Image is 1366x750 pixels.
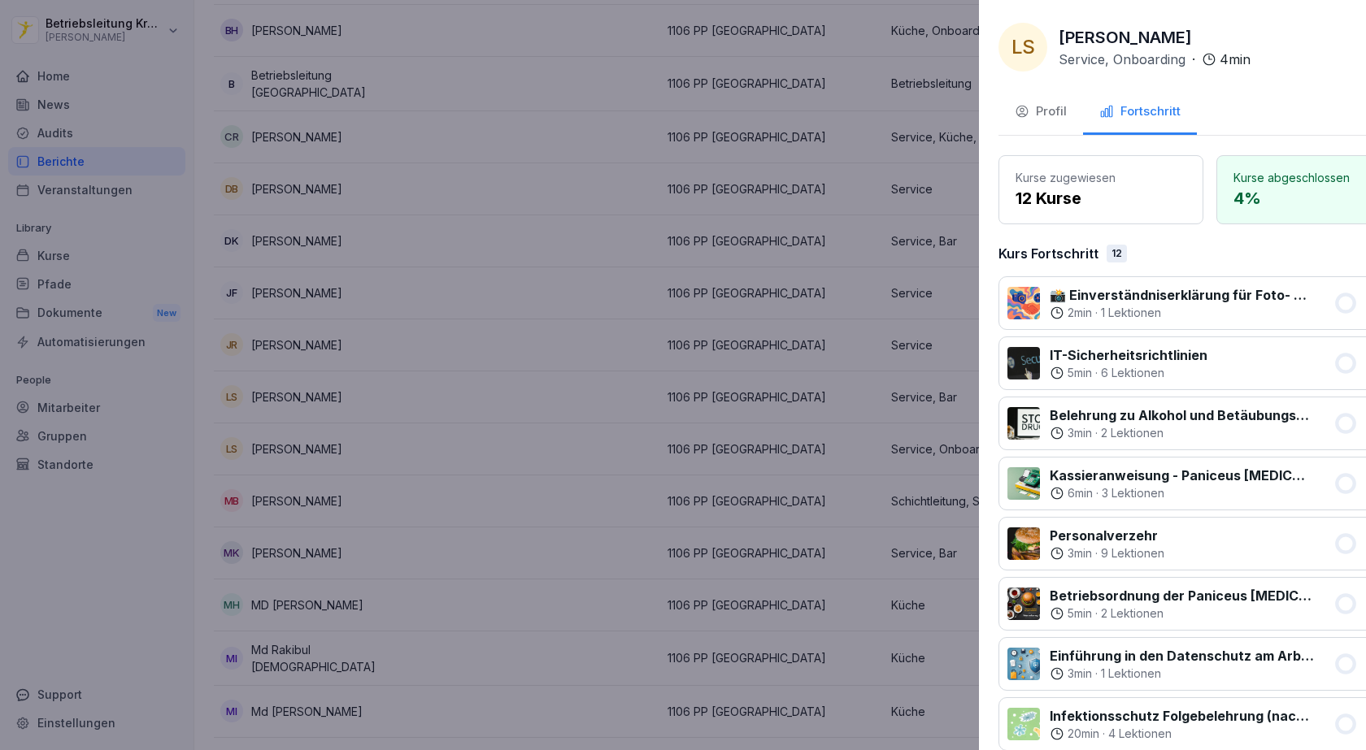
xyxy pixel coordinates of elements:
[1050,646,1314,665] p: Einführung in den Datenschutz am Arbeitsplatz nach Art. 13 ff. DSGVO
[1083,91,1197,135] button: Fortschritt
[1050,665,1314,682] div: ·
[1068,425,1092,441] p: 3 min
[1050,365,1207,381] div: ·
[1101,605,1164,622] p: 2 Lektionen
[1059,50,1251,69] div: ·
[998,91,1083,135] button: Profil
[1050,706,1314,726] p: Infektionsschutz Folgebelehrung (nach §43 IfSG)
[1099,102,1181,121] div: Fortschritt
[1059,50,1185,69] p: Service, Onboarding
[1050,405,1314,425] p: Belehrung zu Alkohol und Betäubungsmitteln am Arbeitsplatz
[1016,169,1186,186] p: Kurse zugewiesen
[1068,305,1092,321] p: 2 min
[1101,545,1164,561] p: 9 Lektionen
[1101,305,1161,321] p: 1 Lektionen
[1068,605,1092,622] p: 5 min
[1016,186,1186,210] p: 12 Kurse
[998,244,1098,263] p: Kurs Fortschritt
[1050,485,1314,501] div: ·
[1050,586,1314,605] p: Betriebsordnung der Paniceus [MEDICAL_DATA] Systemzentrale
[1059,25,1192,50] p: [PERSON_NAME]
[1050,466,1314,485] p: Kassieranweisung - Paniceus [MEDICAL_DATA] Systemzentrale GmbH
[1102,485,1164,501] p: 3 Lektionen
[1050,285,1314,305] p: 📸 Einverständniserklärung für Foto- und Videonutzung
[1220,50,1251,69] p: 4 min
[1015,102,1067,121] div: Profil
[1101,425,1164,441] p: 2 Lektionen
[1107,245,1127,262] div: 12
[1068,665,1092,682] p: 3 min
[1050,526,1164,545] p: Personalverzehr
[1050,305,1314,321] div: ·
[1101,365,1164,381] p: 6 Lektionen
[1050,605,1314,622] div: ·
[1101,665,1161,682] p: 1 Lektionen
[998,23,1047,72] div: LS
[1050,425,1314,441] div: ·
[1068,726,1099,742] p: 20 min
[1108,726,1172,742] p: 4 Lektionen
[1068,485,1093,501] p: 6 min
[1050,545,1164,561] div: ·
[1050,345,1207,365] p: IT-Sicherheitsrichtlinien
[1068,365,1092,381] p: 5 min
[1068,545,1092,561] p: 3 min
[1050,726,1314,742] div: ·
